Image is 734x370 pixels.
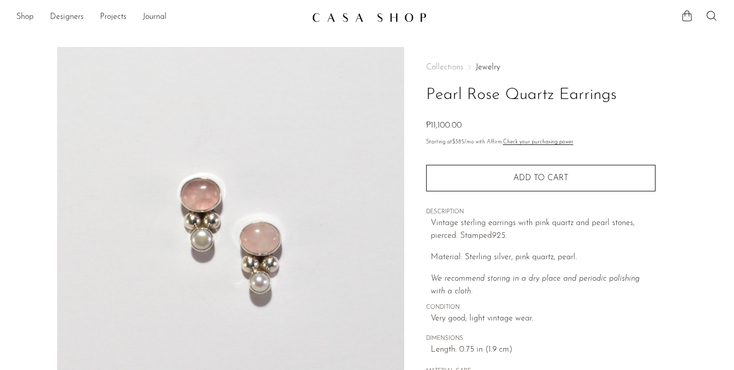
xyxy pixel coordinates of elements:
p: Vintage sterling earrings with pink quartz and pearl stones, pierced. Stamped [431,217,656,243]
span: ₱11,100.00 [426,121,462,130]
button: Add to cart [426,165,656,191]
ul: NEW HEADER MENU [16,9,304,26]
a: Journal [143,11,167,24]
span: Collections [426,63,463,71]
a: Jewelry [476,63,500,71]
span: DIMENSIONS [426,334,656,343]
span: Add to cart [513,174,568,182]
span: $385 [452,139,464,145]
span: Very good; light vintage wear. [431,312,656,326]
nav: Desktop navigation [16,9,304,26]
span: CONDITION [426,303,656,312]
a: Shop [16,11,34,24]
p: Material: Sterling silver, pink quartz, pearl. [431,251,656,264]
i: We recommend storing in a dry place and periodic polishing with a cloth. [431,275,640,296]
a: Designers [50,11,84,24]
span: Length: 0.75 in (1.9 cm) [431,343,656,357]
a: Check your purchasing power - Learn more about Affirm Financing (opens in modal) [503,139,573,145]
span: DESCRIPTION [426,208,656,217]
nav: Breadcrumbs [426,63,656,71]
p: Starting at /mo with Affirm. [426,138,656,147]
a: Projects [100,11,126,24]
em: 925. [492,232,507,240]
h1: Pearl Rose Quartz Earrings [426,82,656,108]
